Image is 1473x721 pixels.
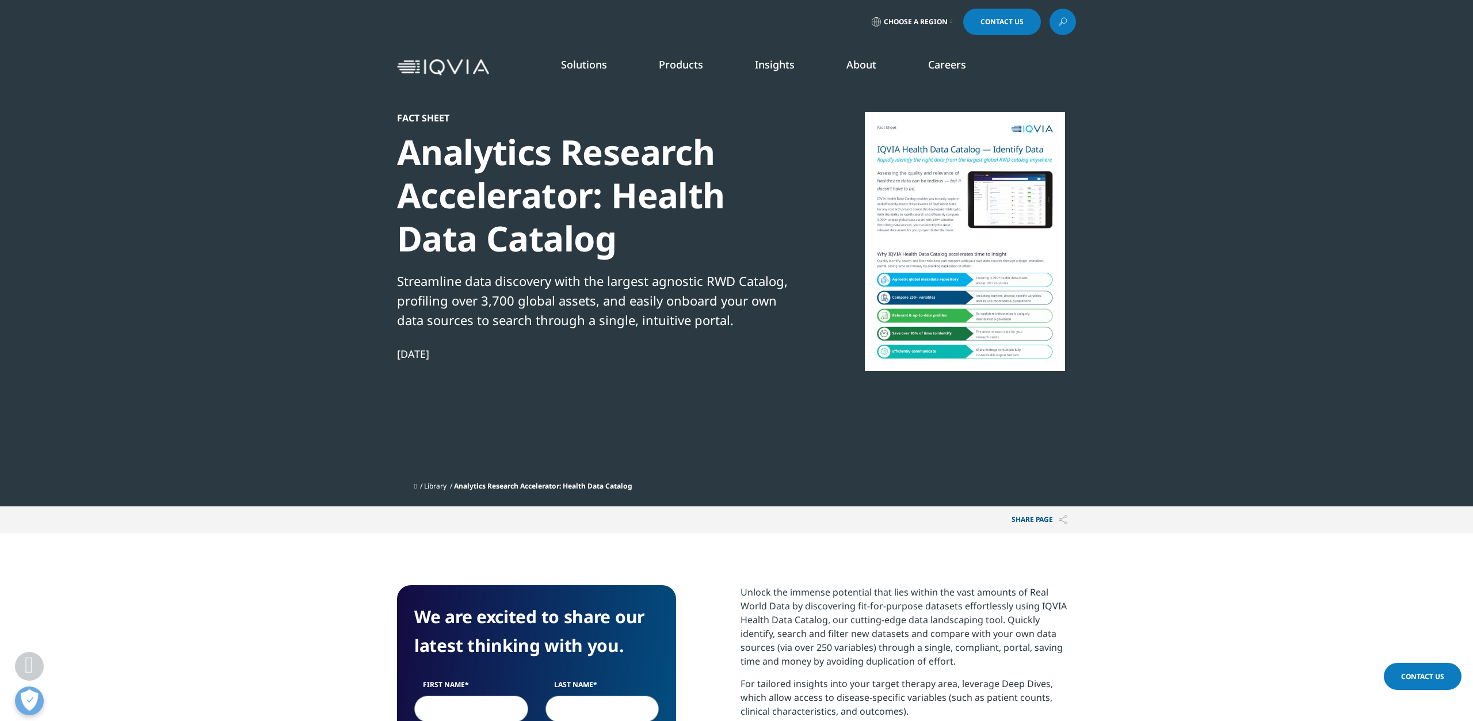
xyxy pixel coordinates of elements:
[884,17,948,26] span: Choose a Region
[659,58,703,71] a: Products
[494,40,1076,94] nav: Primary
[846,58,876,71] a: About
[397,112,792,124] div: Fact Sheet
[1384,663,1461,690] a: Contact Us
[561,58,607,71] a: Solutions
[1003,506,1076,533] p: Share PAGE
[741,585,1076,677] p: Unlock the immense potential that lies within the vast amounts of Real World Data by discovering ...
[424,481,447,491] a: Library
[397,59,489,76] img: IQVIA Healthcare Information Technology and Pharma Clinical Research Company
[928,58,966,71] a: Careers
[15,686,44,715] button: Open Preferences
[1003,506,1076,533] button: Share PAGEShare PAGE
[755,58,795,71] a: Insights
[414,602,659,660] h4: We are excited to share our latest thinking with you.
[397,131,792,260] div: Analytics Research Accelerator: Health Data Catalog
[963,9,1041,35] a: Contact Us
[414,680,528,696] label: First Name
[454,481,632,491] span: Analytics Research Accelerator: Health Data Catalog
[980,18,1024,25] span: Contact Us
[545,680,659,696] label: Last Name
[1401,672,1444,681] span: Contact Us
[1059,515,1067,525] img: Share PAGE
[397,271,792,330] div: Streamline data discovery with the largest agnostic RWD Catalog, profiling over 3,700 global asse...
[397,347,792,361] div: [DATE]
